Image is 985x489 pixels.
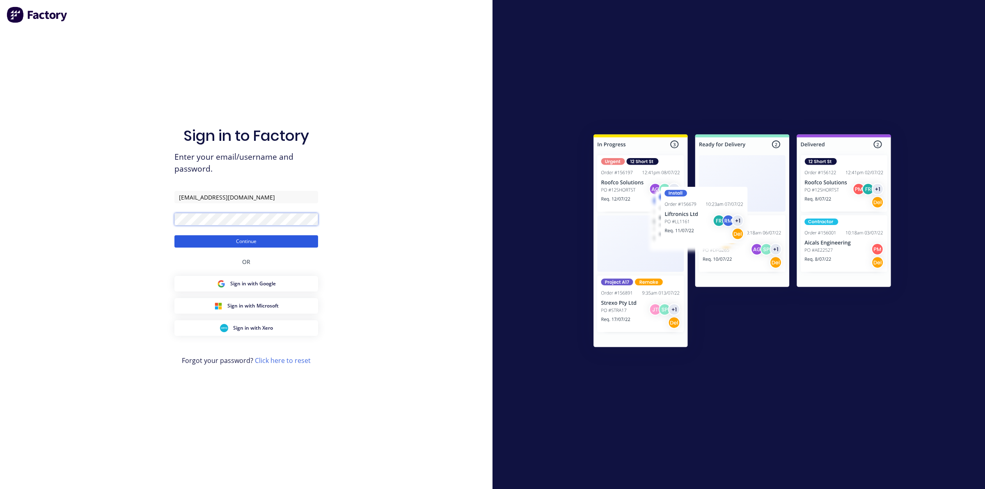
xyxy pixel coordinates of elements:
[7,7,68,23] img: Factory
[174,191,318,203] input: Email/Username
[174,151,318,175] span: Enter your email/username and password.
[242,248,250,276] div: OR
[220,324,228,332] img: Xero Sign in
[227,302,279,310] span: Sign in with Microsoft
[214,302,222,310] img: Microsoft Sign in
[182,356,311,365] span: Forgot your password?
[174,276,318,292] button: Google Sign inSign in with Google
[174,320,318,336] button: Xero Sign inSign in with Xero
[255,356,311,365] a: Click here to reset
[174,235,318,248] button: Continue
[233,324,273,332] span: Sign in with Xero
[174,298,318,314] button: Microsoft Sign inSign in with Microsoft
[575,118,909,367] img: Sign in
[230,280,276,287] span: Sign in with Google
[183,127,309,145] h1: Sign in to Factory
[217,280,225,288] img: Google Sign in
